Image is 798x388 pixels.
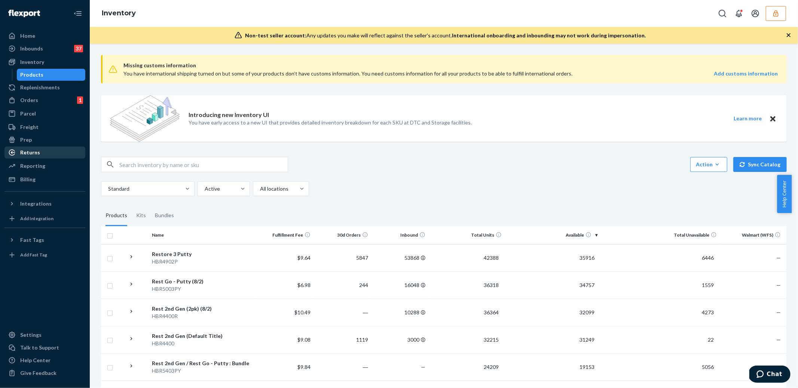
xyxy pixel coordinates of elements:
a: Add customs information [714,70,778,77]
span: 19153 [577,364,597,370]
p: Introducing new Inventory UI [189,111,269,119]
a: Prep [4,134,85,146]
th: Total Unavailable [600,226,720,244]
a: Help Center [4,354,85,366]
span: 31249 [577,336,597,343]
span: 42388 [481,255,502,261]
div: Reporting [20,162,45,170]
span: 1559 [699,282,717,288]
button: Open Search Box [715,6,730,21]
div: Give Feedback [20,369,56,377]
div: HBR4400 [152,340,253,347]
div: Fast Tags [20,236,44,244]
td: 244 [314,271,371,299]
div: Talk to Support [20,344,59,351]
img: Flexport logo [8,10,40,17]
div: Orders [20,96,38,104]
a: Add Integration [4,213,85,225]
span: 22 [705,336,717,343]
span: $9.84 [297,364,311,370]
div: Restore 3 Putty [152,250,253,258]
span: 36364 [481,309,502,315]
span: 36318 [481,282,502,288]
button: Action [690,157,727,172]
th: Name [149,226,256,244]
span: 24209 [481,364,502,370]
span: $9.64 [297,255,311,261]
a: Settings [4,329,85,341]
div: You have international shipping turned on but some of your products don’t have customs informatio... [123,70,647,77]
div: Add Integration [20,215,53,222]
div: Returns [20,149,40,156]
button: Sync Catalog [733,157,787,172]
div: Products [106,205,127,226]
input: All locations [259,185,260,193]
div: Help Center [20,357,51,364]
button: Fast Tags [4,234,85,246]
div: Any updates you make will reflect against the seller's account. [245,32,646,39]
td: 5847 [314,244,371,271]
a: Inbounds37 [4,43,85,55]
span: Missing customs information [123,61,778,70]
button: Close Navigation [70,6,85,21]
button: Integrations [4,198,85,210]
span: 6446 [699,255,717,261]
p: You have early access to a new UI that provides detailed inventory breakdown for each SKU at DTC ... [189,119,472,126]
span: 35916 [577,255,597,261]
div: Products [21,71,44,78]
td: ― [314,299,371,326]
span: International onboarding and inbounding may not work during impersonation. [452,32,646,39]
span: — [776,364,781,370]
a: Billing [4,173,85,185]
span: $6.98 [297,282,311,288]
a: Inventory [4,56,85,68]
div: Inventory [20,58,44,66]
div: Rest 2nd Gen (Default Title) [152,332,253,340]
td: 10288 [371,299,428,326]
th: Total Units [428,226,505,244]
a: Returns [4,147,85,158]
a: Orders1 [4,94,85,106]
div: Kits [136,205,146,226]
a: Home [4,30,85,42]
button: Learn more [729,114,767,123]
button: Talk to Support [4,342,85,354]
div: Rest 2nd Gen / Rest Go - Putty : Bundle [152,360,253,367]
button: Open notifications [731,6,746,21]
div: HBR5003PY [152,285,253,293]
div: Billing [20,176,36,183]
div: 1 [77,96,83,104]
div: Parcel [20,110,36,117]
th: Walmart (WFS) [720,226,787,244]
div: HBR4400R [152,312,253,320]
a: Parcel [4,108,85,120]
span: — [776,336,781,343]
div: HBR4902P [152,258,253,265]
div: Settings [20,331,42,339]
a: Reporting [4,160,85,172]
div: 37 [74,45,83,52]
input: Active [204,185,205,193]
span: — [421,364,425,370]
span: 34757 [577,282,597,288]
div: Rest 2nd Gen (2pk) (8/2) [152,305,253,312]
td: 16048 [371,271,428,299]
button: Open account menu [748,6,763,21]
th: Available [505,226,600,244]
div: HBR5403PY [152,367,253,375]
a: Replenishments [4,81,85,93]
input: Standard [107,185,108,193]
div: Rest Go - Putty (8/2) [152,278,253,285]
a: Inventory [102,9,136,17]
span: — [776,255,781,261]
button: Close [768,114,778,123]
div: Freight [20,123,39,131]
td: 3000 [371,326,428,353]
span: — [776,282,781,288]
span: — [776,309,781,315]
span: 32215 [481,336,502,343]
a: Products [17,69,86,81]
div: Bundles [155,205,174,226]
td: ― [314,353,371,381]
